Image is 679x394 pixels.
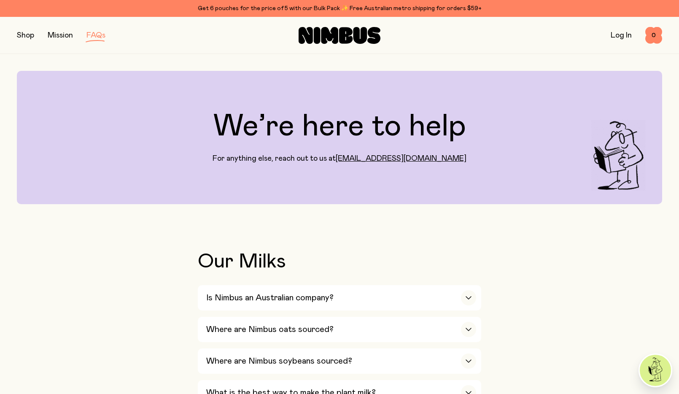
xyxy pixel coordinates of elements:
a: [EMAIL_ADDRESS][DOMAIN_NAME] [336,155,466,162]
button: Where are Nimbus soybeans sourced? [198,348,481,374]
a: Log In [611,32,632,39]
h2: Our Milks [198,251,481,272]
h3: Is Nimbus an Australian company? [206,293,334,303]
h3: Where are Nimbus oats sourced? [206,324,334,335]
button: Where are Nimbus oats sourced? [198,317,481,342]
button: Is Nimbus an Australian company? [198,285,481,310]
div: Get 6 pouches for the price of 5 with our Bulk Pack ✨ Free Australian metro shipping for orders $59+ [17,3,662,13]
img: agent [640,355,671,386]
h1: We’re here to help [213,111,466,142]
button: 0 [645,27,662,44]
p: For anything else, reach out to us at [213,154,466,164]
a: FAQs [86,32,105,39]
a: Mission [48,32,73,39]
h3: Where are Nimbus soybeans sourced? [206,356,352,366]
